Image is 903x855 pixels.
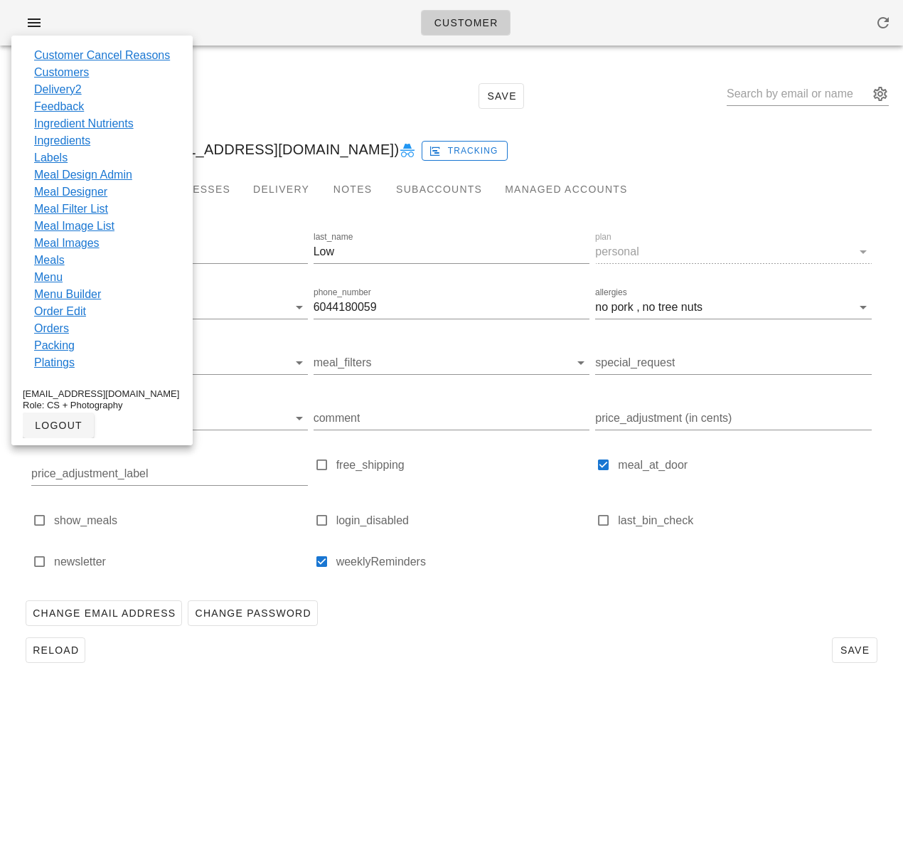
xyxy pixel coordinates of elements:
a: Customer Cancel Reasons [34,47,170,64]
label: weeklyReminders [336,555,590,569]
span: Save [485,90,518,102]
div: Delivery [242,172,321,206]
a: Meal Design Admin [34,166,132,184]
button: logout [23,413,94,438]
button: appended action [872,85,889,102]
label: show_meals [54,514,308,528]
a: Ingredients [34,132,90,149]
div: no pork , [595,301,639,314]
label: meal_at_door [618,458,872,472]
button: Change Email Address [26,600,182,626]
span: Reload [32,644,79,656]
div: Addresses [149,172,242,206]
span: Customer [433,17,498,28]
input: Search by email or name [727,83,869,105]
a: Menu [34,269,63,286]
a: Labels [34,149,68,166]
a: Ingredient Nutrients [34,115,134,132]
a: Feedback [34,98,84,115]
a: Delivery2 [34,81,82,98]
a: Meal Designer [34,184,107,201]
a: Menu Builder [34,286,101,303]
label: last_name [314,232,353,243]
a: Meal Images [34,235,100,252]
label: plan [595,232,611,243]
span: Tracking [432,144,498,157]
div: [PERSON_NAME] ([EMAIL_ADDRESS][DOMAIN_NAME]) [9,127,894,172]
span: logout [34,420,82,431]
button: Reload [26,637,85,663]
div: Role: CS + Photography [23,400,181,411]
div: [EMAIL_ADDRESS][DOMAIN_NAME] [23,388,181,400]
a: Meal Image List [34,218,114,235]
label: newsletter [54,555,308,569]
div: Subaccounts [385,172,493,206]
label: last_bin_check [618,514,872,528]
label: login_disabled [336,514,590,528]
span: Change Email Address [32,607,176,619]
a: Order Edit [34,303,86,320]
button: Save [832,637,877,663]
button: Tracking [422,141,508,161]
a: Customer [421,10,510,36]
a: Customers [34,64,89,81]
div: Notes [321,172,385,206]
a: Platings [34,354,75,371]
span: Save [838,644,871,656]
label: phone_number [314,287,371,298]
div: Managed Accounts [493,172,638,206]
a: Orders [34,320,69,337]
button: Change Password [188,600,317,626]
a: Meal Filter List [34,201,108,218]
div: planpersonal [595,240,872,263]
label: free_shipping [336,458,590,472]
div: no tree nuts [643,301,703,314]
a: Packing [34,337,75,354]
button: Save [479,83,524,109]
a: Meals [34,252,65,269]
label: allergies [595,287,627,298]
div: meal_filters [314,351,590,374]
a: Tracking [422,138,508,161]
span: Change Password [194,607,311,619]
div: allergiesno pork ,no tree nuts [595,296,872,319]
